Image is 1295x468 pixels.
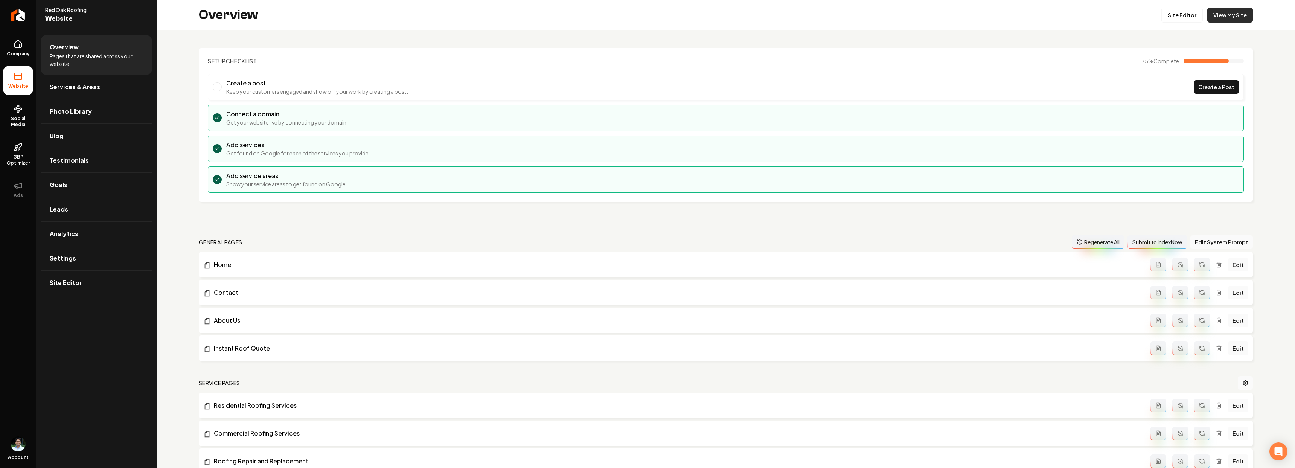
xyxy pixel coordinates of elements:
[226,180,347,188] p: Show your service areas to get found on Google.
[1190,235,1253,249] button: Edit System Prompt
[1228,427,1248,440] a: Edit
[1228,258,1248,271] a: Edit
[11,9,25,21] img: Rebolt Logo
[203,429,1150,438] a: Commercial Roofing Services
[1228,314,1248,327] a: Edit
[50,254,76,263] span: Settings
[41,99,152,123] a: Photo Library
[41,75,152,99] a: Services & Areas
[203,288,1150,297] a: Contact
[1198,83,1234,91] span: Create a Post
[1269,442,1287,460] div: Open Intercom Messenger
[41,124,152,148] a: Blog
[1150,258,1166,271] button: Add admin page prompt
[1228,399,1248,412] a: Edit
[3,34,33,63] a: Company
[41,271,152,295] a: Site Editor
[11,192,26,198] span: Ads
[1228,341,1248,355] a: Edit
[50,180,67,189] span: Goals
[208,58,226,64] span: Setup
[226,171,347,180] h3: Add service areas
[226,88,408,95] p: Keep your customers engaged and show off your work by creating a post.
[1150,314,1166,327] button: Add admin page prompt
[50,52,143,67] span: Pages that are shared across your website.
[50,107,92,116] span: Photo Library
[1150,454,1166,468] button: Add admin page prompt
[1142,57,1179,65] span: 75 %
[11,436,26,451] button: Open user button
[3,137,33,172] a: GBP Optimizer
[1194,80,1239,94] a: Create a Post
[50,156,89,165] span: Testimonials
[203,260,1150,269] a: Home
[41,173,152,197] a: Goals
[1150,399,1166,412] button: Add admin page prompt
[41,246,152,270] a: Settings
[41,197,152,221] a: Leads
[50,43,79,52] span: Overview
[226,119,348,126] p: Get your website live by connecting your domain.
[50,82,100,91] span: Services & Areas
[1228,454,1248,468] a: Edit
[1228,286,1248,299] a: Edit
[203,344,1150,353] a: Instant Roof Quote
[1161,8,1203,23] a: Site Editor
[41,148,152,172] a: Testimonials
[1150,341,1166,355] button: Add admin page prompt
[1072,235,1124,249] button: Regenerate All
[226,149,370,157] p: Get found on Google for each of the services you provide.
[203,457,1150,466] a: Roofing Repair and Replacement
[50,229,78,238] span: Analytics
[1153,58,1179,64] span: Complete
[50,131,64,140] span: Blog
[45,14,129,24] span: Website
[50,205,68,214] span: Leads
[4,51,33,57] span: Company
[11,436,26,451] img: Arwin Rahmatpanah
[199,238,242,246] h2: general pages
[226,110,348,119] h3: Connect a domain
[199,379,240,387] h2: Service Pages
[41,222,152,246] a: Analytics
[1150,286,1166,299] button: Add admin page prompt
[1127,235,1187,249] button: Submit to IndexNow
[1150,427,1166,440] button: Add admin page prompt
[50,278,82,287] span: Site Editor
[203,316,1150,325] a: About Us
[45,6,129,14] span: Red Oak Roofing
[3,154,33,166] span: GBP Optimizer
[8,454,29,460] span: Account
[5,83,31,89] span: Website
[199,8,258,23] h2: Overview
[3,175,33,204] button: Ads
[203,401,1150,410] a: Residential Roofing Services
[3,116,33,128] span: Social Media
[1207,8,1253,23] a: View My Site
[3,98,33,134] a: Social Media
[226,140,370,149] h3: Add services
[208,57,257,65] h2: Checklist
[226,79,408,88] h3: Create a post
